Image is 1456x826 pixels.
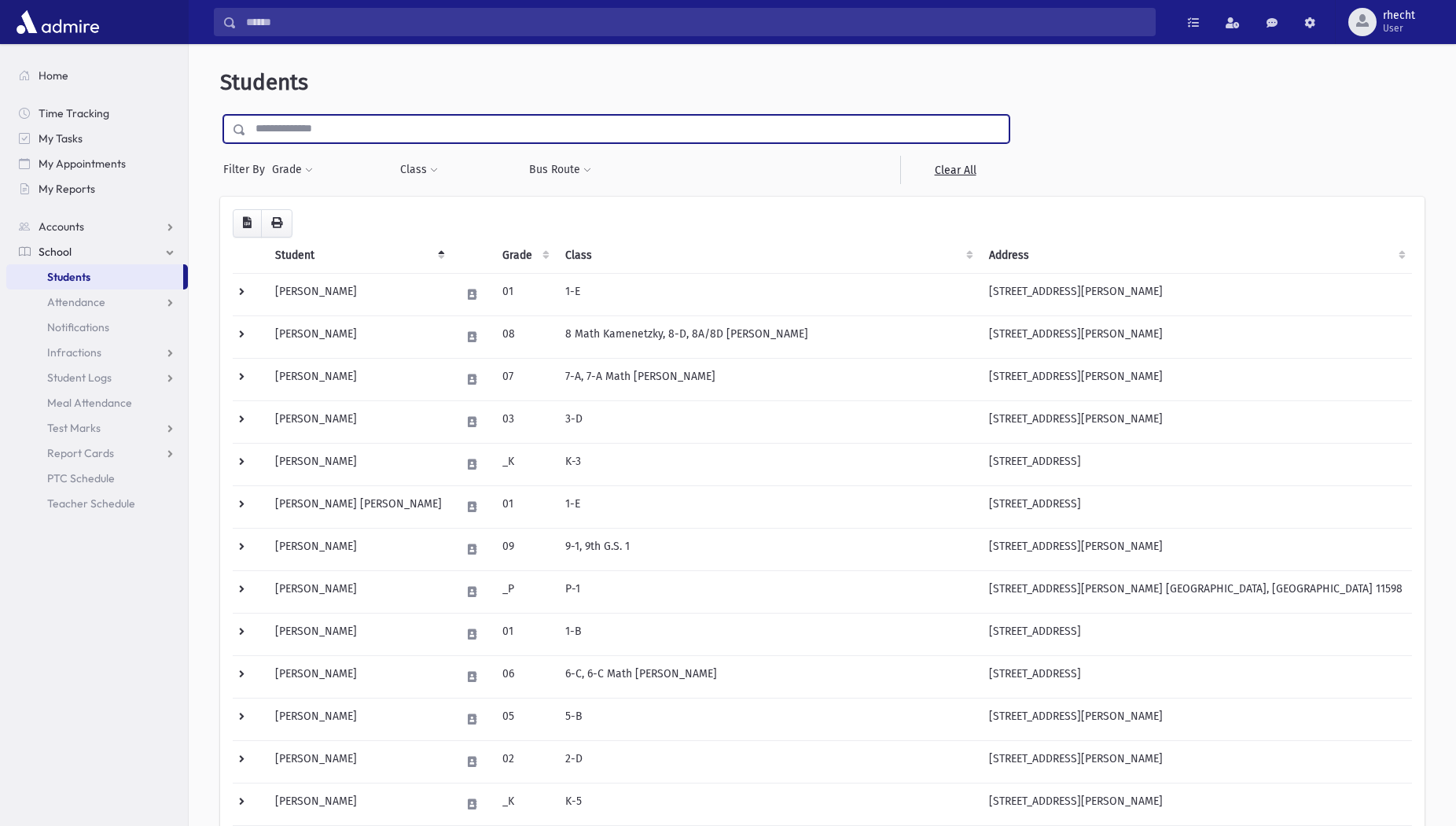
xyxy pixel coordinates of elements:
span: Student Logs [47,371,112,385]
td: _K [493,783,556,825]
td: _P [493,570,556,613]
td: 9-1, 9th G.S. 1 [556,528,980,570]
th: Class: activate to sort column ascending [556,238,980,274]
a: Report Cards [6,441,188,466]
span: Notifications [47,320,109,334]
td: [PERSON_NAME] [266,613,451,655]
a: Infractions [6,340,188,365]
input: Search [237,8,1155,36]
td: 1-E [556,273,980,315]
span: Infractions [47,345,101,360]
span: Accounts [39,219,84,234]
th: Grade: activate to sort column ascending [493,238,556,274]
button: Class [399,156,439,184]
td: 01 [493,485,556,528]
td: 7-A, 7-A Math [PERSON_NAME] [556,358,980,400]
td: [PERSON_NAME] [266,740,451,783]
span: rhecht [1383,9,1415,22]
td: 05 [493,698,556,740]
td: 06 [493,655,556,698]
span: My Reports [39,182,95,196]
span: PTC Schedule [47,471,115,485]
a: Test Marks [6,415,188,441]
span: Students [220,69,308,95]
td: [STREET_ADDRESS][PERSON_NAME] [980,273,1412,315]
td: [STREET_ADDRESS] [980,613,1412,655]
td: [PERSON_NAME] [266,698,451,740]
a: Student Logs [6,365,188,390]
td: [STREET_ADDRESS] [980,485,1412,528]
td: 02 [493,740,556,783]
td: [PERSON_NAME] [266,655,451,698]
td: 09 [493,528,556,570]
td: [STREET_ADDRESS][PERSON_NAME] [980,783,1412,825]
a: My Tasks [6,126,188,151]
button: CSV [233,209,262,238]
a: Notifications [6,315,188,340]
a: Attendance [6,289,188,315]
span: Filter By [223,161,271,178]
span: Students [47,270,90,284]
td: 6-C, 6-C Math [PERSON_NAME] [556,655,980,698]
td: [PERSON_NAME] [PERSON_NAME] [266,485,451,528]
a: Accounts [6,214,188,239]
td: 1-B [556,613,980,655]
button: Grade [271,156,314,184]
span: Time Tracking [39,106,109,120]
td: 03 [493,400,556,443]
td: [PERSON_NAME] [266,528,451,570]
td: [PERSON_NAME] [266,400,451,443]
button: Print [261,209,292,238]
td: 8 Math Kamenetzky, 8-D, 8A/8D [PERSON_NAME] [556,315,980,358]
td: [STREET_ADDRESS][PERSON_NAME] [980,400,1412,443]
a: Home [6,63,188,88]
span: Home [39,68,68,83]
th: Student: activate to sort column descending [266,238,451,274]
td: [PERSON_NAME] [266,315,451,358]
td: 5-B [556,698,980,740]
span: Attendance [47,295,105,309]
td: 1-E [556,485,980,528]
td: [PERSON_NAME] [266,783,451,825]
td: 3-D [556,400,980,443]
td: [PERSON_NAME] [266,273,451,315]
button: Bus Route [528,156,592,184]
a: Clear All [900,156,1009,184]
td: [PERSON_NAME] [266,570,451,613]
td: _K [493,443,556,485]
span: User [1383,22,1415,35]
td: 07 [493,358,556,400]
span: My Appointments [39,157,126,171]
td: 01 [493,613,556,655]
td: [PERSON_NAME] [266,358,451,400]
span: Teacher Schedule [47,496,135,511]
td: [STREET_ADDRESS] [980,443,1412,485]
span: Meal Attendance [47,396,132,410]
img: AdmirePro [13,6,103,38]
span: School [39,245,72,259]
td: [STREET_ADDRESS][PERSON_NAME] [980,698,1412,740]
a: PTC Schedule [6,466,188,491]
td: K-5 [556,783,980,825]
td: P-1 [556,570,980,613]
td: [STREET_ADDRESS][PERSON_NAME] [980,315,1412,358]
a: My Reports [6,176,188,201]
th: Address: activate to sort column ascending [980,238,1412,274]
a: Teacher Schedule [6,491,188,516]
td: 01 [493,273,556,315]
a: School [6,239,188,264]
td: 2-D [556,740,980,783]
td: [STREET_ADDRESS][PERSON_NAME] [980,740,1412,783]
a: Meal Attendance [6,390,188,415]
td: [PERSON_NAME] [266,443,451,485]
span: Test Marks [47,421,101,435]
a: Students [6,264,183,289]
a: My Appointments [6,151,188,176]
td: [STREET_ADDRESS] [980,655,1412,698]
td: [STREET_ADDRESS][PERSON_NAME] [980,528,1412,570]
td: K-3 [556,443,980,485]
a: Time Tracking [6,101,188,126]
td: [STREET_ADDRESS][PERSON_NAME] [GEOGRAPHIC_DATA], [GEOGRAPHIC_DATA] 11598 [980,570,1412,613]
span: Report Cards [47,446,114,460]
td: [STREET_ADDRESS][PERSON_NAME] [980,358,1412,400]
